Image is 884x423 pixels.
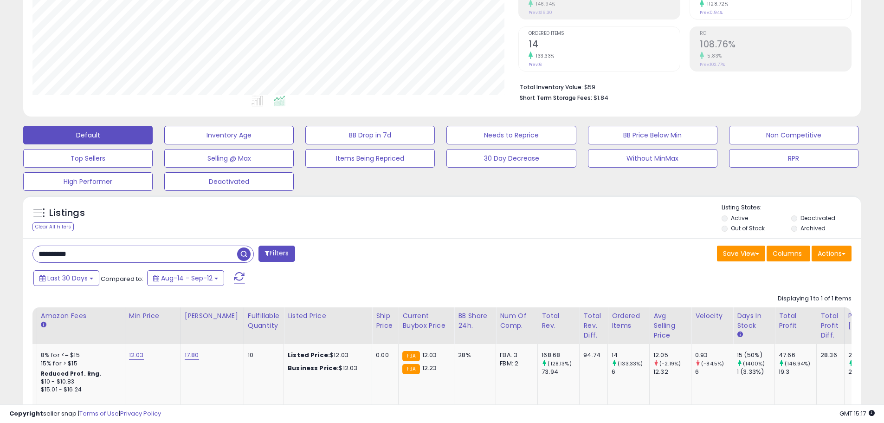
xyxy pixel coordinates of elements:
[773,249,802,258] span: Columns
[785,360,810,367] small: (146.94%)
[422,364,437,372] span: 12.23
[779,368,816,376] div: 19.3
[164,172,294,191] button: Deactivated
[594,93,608,102] span: $1.84
[23,149,153,168] button: Top Sellers
[49,207,85,220] h5: Listings
[402,311,450,331] div: Current Buybox Price
[731,214,748,222] label: Active
[41,351,118,359] div: 8% for <= $15
[800,224,826,232] label: Archived
[33,270,99,286] button: Last 30 Days
[737,311,771,331] div: Days In Stock
[458,351,489,359] div: 28%
[612,351,649,359] div: 14
[529,62,542,67] small: Prev: 6
[402,364,419,374] small: FBA
[288,364,339,372] b: Business Price:
[533,0,555,7] small: 146.94%
[729,126,858,144] button: Non Competitive
[779,311,813,331] div: Total Profit
[129,351,144,360] a: 12.03
[500,359,530,368] div: FBM: 2
[248,311,280,331] div: Fulfillable Quantity
[695,311,729,321] div: Velocity
[737,331,742,339] small: Days In Stock.
[23,126,153,144] button: Default
[812,246,852,261] button: Actions
[161,273,213,283] span: Aug-14 - Sep-12
[147,270,224,286] button: Aug-14 - Sep-12
[542,351,579,359] div: 168.68
[446,126,576,144] button: Needs to Reprice
[839,409,875,418] span: 2025-10-13 15:17 GMT
[520,81,845,92] li: $59
[704,0,728,7] small: 1128.72%
[767,246,810,261] button: Columns
[533,52,555,59] small: 133.33%
[41,359,118,368] div: 15% for > $15
[542,311,575,331] div: Total Rev.
[288,351,365,359] div: $12.03
[402,351,419,361] small: FBA
[700,39,851,52] h2: 108.76%
[820,351,837,359] div: 28.36
[779,351,816,359] div: 47.66
[520,83,583,91] b: Total Inventory Value:
[41,370,102,377] b: Reduced Prof. Rng.
[258,246,295,262] button: Filters
[376,351,391,359] div: 0.00
[520,94,592,102] b: Short Term Storage Fees:
[653,311,687,340] div: Avg Selling Price
[618,360,643,367] small: (133.33%)
[47,273,88,283] span: Last 30 Days
[185,311,240,321] div: [PERSON_NAME]
[129,311,177,321] div: Min Price
[41,321,46,329] small: Amazon Fees.
[704,52,722,59] small: 5.83%
[700,62,725,67] small: Prev: 102.77%
[583,351,600,359] div: 94.74
[79,409,119,418] a: Terms of Use
[529,31,680,36] span: Ordered Items
[729,149,858,168] button: RPR
[41,311,121,321] div: Amazon Fees
[737,368,774,376] div: 1 (3.33%)
[120,409,161,418] a: Privacy Policy
[588,149,717,168] button: Without MinMax
[583,311,604,340] div: Total Rev. Diff.
[820,311,840,340] div: Total Profit Diff.
[288,311,368,321] div: Listed Price
[548,360,571,367] small: (128.13%)
[653,351,691,359] div: 12.05
[701,360,724,367] small: (-84.5%)
[422,351,437,359] span: 12.03
[500,311,534,331] div: Num of Comp.
[23,172,153,191] button: High Performer
[32,222,74,231] div: Clear All Filters
[101,274,143,283] span: Compared to:
[612,311,645,331] div: Ordered Items
[288,364,365,372] div: $12.03
[500,351,530,359] div: FBA: 3
[164,126,294,144] button: Inventory Age
[288,351,330,359] b: Listed Price:
[41,386,118,394] div: $15.01 - $16.24
[700,31,851,36] span: ROI
[41,378,118,386] div: $10 - $10.83
[731,224,765,232] label: Out of Stock
[717,246,765,261] button: Save View
[695,351,733,359] div: 0.93
[743,360,765,367] small: (1400%)
[305,149,435,168] button: Items Being Repriced
[612,368,649,376] div: 6
[458,311,492,331] div: BB Share 24h.
[446,149,576,168] button: 30 Day Decrease
[248,351,277,359] div: 10
[659,360,681,367] small: (-2.19%)
[588,126,717,144] button: BB Price Below Min
[305,126,435,144] button: BB Drop in 7d
[700,10,723,15] small: Prev: 0.94%
[9,409,43,418] strong: Copyright
[376,311,394,331] div: Ship Price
